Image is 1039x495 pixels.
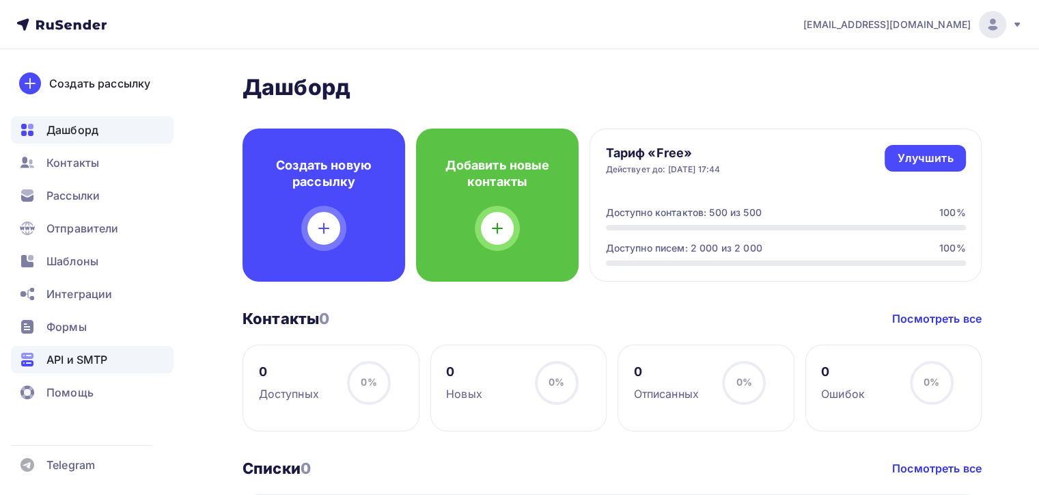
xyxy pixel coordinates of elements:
[446,364,482,380] div: 0
[243,74,982,101] h2: Дашборд
[821,386,865,402] div: Ошибок
[634,364,699,380] div: 0
[634,386,699,402] div: Отписанных
[549,376,564,388] span: 0%
[46,220,119,237] span: Отправители
[243,459,311,478] h3: Списки
[46,457,95,473] span: Telegram
[606,164,721,175] div: Действует до: [DATE] 17:44
[892,310,982,327] a: Посмотреть все
[821,364,865,380] div: 0
[46,319,87,335] span: Формы
[803,11,1023,38] a: [EMAIL_ADDRESS][DOMAIN_NAME]
[49,75,150,92] div: Создать рассылку
[803,18,971,31] span: [EMAIL_ADDRESS][DOMAIN_NAME]
[301,459,311,477] span: 0
[939,241,966,255] div: 100%
[243,309,329,328] h3: Контакты
[924,376,939,388] span: 0%
[46,253,98,269] span: Шаблоны
[438,157,557,190] h4: Добавить новые контакты
[606,145,721,161] h4: Тариф «Free»
[259,386,319,402] div: Доступных
[897,150,953,166] div: Улучшить
[46,122,98,138] span: Дашборд
[11,313,174,340] a: Формы
[11,182,174,209] a: Рассылки
[11,116,174,144] a: Дашборд
[46,286,112,302] span: Интеграции
[939,206,966,219] div: 100%
[46,155,99,171] span: Контакты
[892,460,982,477] a: Посмотреть все
[259,364,319,380] div: 0
[319,310,329,327] span: 0
[606,206,762,219] div: Доступно контактов: 500 из 500
[46,187,100,204] span: Рассылки
[11,149,174,176] a: Контакты
[46,351,107,368] span: API и SMTP
[11,247,174,275] a: Шаблоны
[264,157,383,190] h4: Создать новую рассылку
[606,241,762,255] div: Доступно писем: 2 000 из 2 000
[446,386,482,402] div: Новых
[736,376,751,388] span: 0%
[361,376,376,388] span: 0%
[11,215,174,242] a: Отправители
[46,384,94,401] span: Помощь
